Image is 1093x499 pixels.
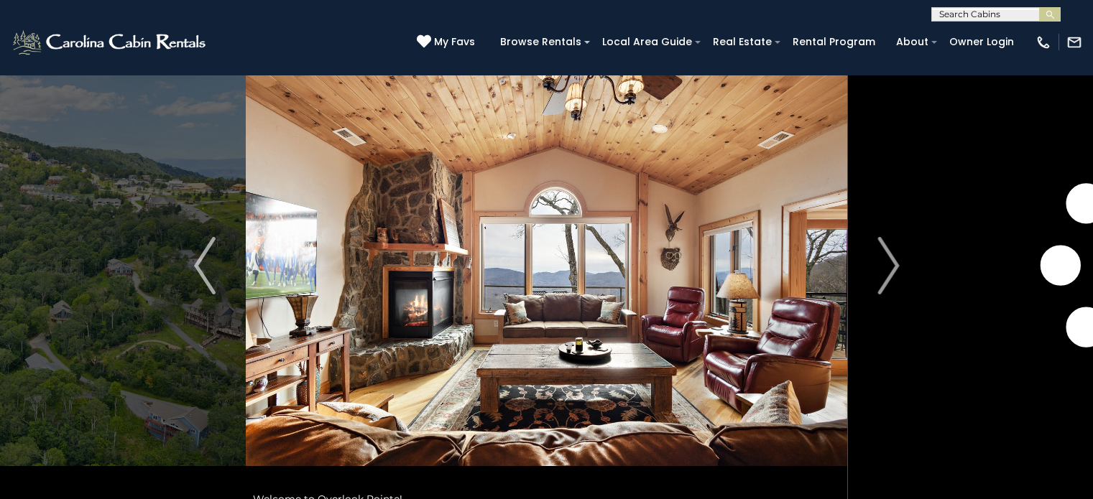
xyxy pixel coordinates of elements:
[493,31,589,53] a: Browse Rentals
[595,31,699,53] a: Local Area Guide
[706,31,779,53] a: Real Estate
[194,237,216,294] img: arrow
[785,31,882,53] a: Rental Program
[417,34,479,50] a: My Favs
[434,34,475,50] span: My Favs
[889,31,936,53] a: About
[942,31,1021,53] a: Owner Login
[1066,34,1082,50] img: mail-regular-white.png
[1036,34,1051,50] img: phone-regular-white.png
[11,28,210,57] img: White-1-2.png
[877,237,899,294] img: arrow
